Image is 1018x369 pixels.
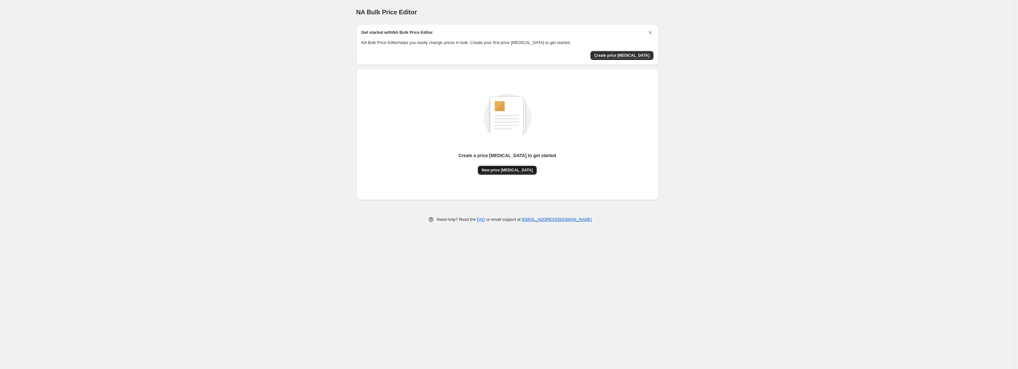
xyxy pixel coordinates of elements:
h2: Get started with NA Bulk Price Editor [361,29,433,36]
span: NA Bulk Price Editor [356,9,417,16]
p: NA Bulk Price Editor helps you easily change prices in bulk. Create your first price [MEDICAL_DAT... [361,40,653,46]
a: [EMAIL_ADDRESS][DOMAIN_NAME] [522,217,592,222]
button: Create price change job [590,51,653,60]
button: Dismiss card [647,29,653,36]
span: or email support at [485,217,522,222]
span: Create price [MEDICAL_DATA] [594,53,650,58]
a: FAQ [477,217,485,222]
span: Need help? Read the [437,217,477,222]
span: New price [MEDICAL_DATA] [482,168,533,173]
p: Create a price [MEDICAL_DATA] to get started [458,152,556,159]
button: New price [MEDICAL_DATA] [478,166,537,175]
